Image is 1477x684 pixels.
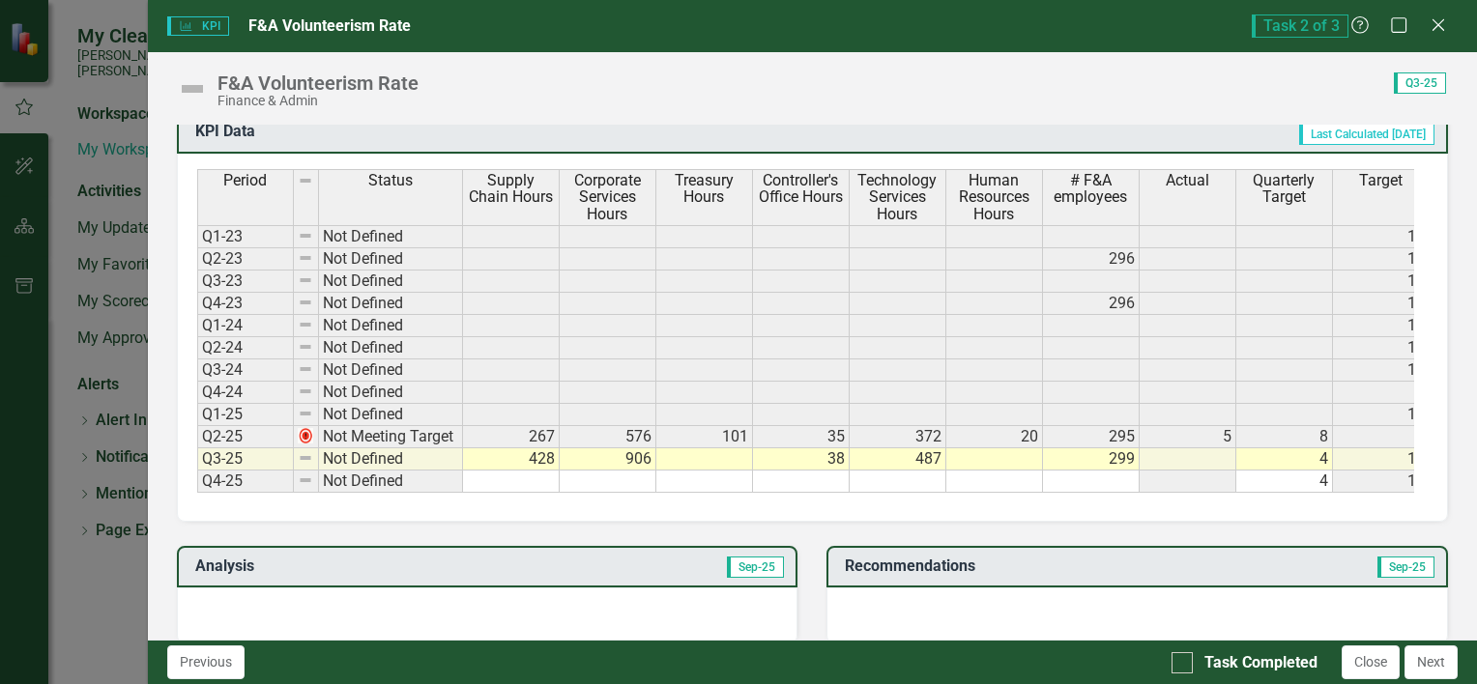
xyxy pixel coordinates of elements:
img: 8DAGhfEEPCf229AAAAAElFTkSuQmCC [298,173,313,188]
td: Not Defined [319,271,463,293]
div: Finance & Admin [217,94,419,108]
td: Not Defined [319,448,463,470]
td: Q2-24 [197,337,294,359]
td: 576 [560,426,656,448]
td: 35 [753,426,850,448]
td: 8 [1333,426,1430,448]
td: 372 [850,426,946,448]
td: Not Meeting Target [319,426,463,448]
span: Controller's Office Hours [757,172,845,206]
img: 8DAGhfEEPCf229AAAAAElFTkSuQmCC [298,406,313,421]
img: Not Defined [177,73,208,104]
div: F&A Volunteerism Rate [217,72,419,94]
td: 16 [1333,315,1430,337]
span: F&A Volunteerism Rate [248,16,411,35]
img: 2Q== [298,428,313,443]
td: Q3-25 [197,448,294,470]
td: Not Defined [319,293,463,315]
td: 16 [1333,470,1430,493]
td: 16 [1333,225,1430,248]
td: 16 [1333,337,1430,359]
span: Last Calculated [DATE] [1299,124,1434,145]
td: 296 [1043,248,1140,271]
span: KPI [167,16,229,36]
td: 16 [1333,293,1430,315]
img: 8DAGhfEEPCf229AAAAAElFTkSuQmCC [298,272,313,288]
img: 8DAGhfEEPCf229AAAAAElFTkSuQmCC [298,472,313,488]
span: Treasury Hours [660,172,748,206]
span: Sep-25 [1377,556,1434,578]
img: 8DAGhfEEPCf229AAAAAElFTkSuQmCC [298,250,313,266]
span: # F&A employees [1047,172,1135,206]
span: Status [368,172,413,189]
td: 16 [1333,248,1430,271]
td: Q4-23 [197,293,294,315]
td: Q4-25 [197,470,294,493]
td: 20 [946,426,1043,448]
td: 299 [1043,448,1140,470]
td: Q1-25 [197,404,294,426]
td: 5 [1140,426,1236,448]
td: 12 [1333,448,1430,470]
span: Supply Chain Hours [467,172,555,206]
img: 8DAGhfEEPCf229AAAAAElFTkSuQmCC [298,339,313,355]
span: Actual [1166,172,1209,189]
img: 8DAGhfEEPCf229AAAAAElFTkSuQmCC [298,450,313,466]
td: 16 [1333,359,1430,382]
td: Q2-25 [197,426,294,448]
td: 4 [1236,470,1333,493]
td: Not Defined [319,315,463,337]
td: 296 [1043,293,1140,315]
td: Q3-23 [197,271,294,293]
td: Not Defined [319,404,463,426]
td: Q2-23 [197,248,294,271]
td: 16 [1333,271,1430,293]
td: Not Defined [319,225,463,248]
button: Next [1405,645,1458,679]
img: 8DAGhfEEPCf229AAAAAElFTkSuQmCC [298,384,313,399]
td: Q3-24 [197,359,294,382]
td: 4 [1236,448,1333,470]
h3: Analysis [195,557,491,575]
button: Close [1342,645,1400,679]
h3: Recommendations [845,557,1252,575]
span: Sep-25 [727,556,784,578]
td: 428 [463,448,560,470]
td: Not Defined [319,382,463,404]
span: Target [1359,172,1403,189]
span: Corporate Services Hours [564,172,652,223]
td: 267 [463,426,560,448]
span: Human Resources Hours [950,172,1038,223]
span: Period [223,172,267,189]
div: Task Completed [1204,652,1318,674]
td: 38 [753,448,850,470]
h3: KPI Data [195,123,572,140]
td: Q1-24 [197,315,294,337]
button: Previous [167,645,245,679]
img: 8DAGhfEEPCf229AAAAAElFTkSuQmCC [298,295,313,310]
span: Q3-25 [1394,72,1446,94]
span: Quarterly Target [1240,172,1328,206]
td: 487 [850,448,946,470]
td: Not Defined [319,470,463,493]
td: 295 [1043,426,1140,448]
td: 8 [1236,426,1333,448]
td: Not Defined [319,337,463,359]
td: Q4-24 [197,382,294,404]
td: 101 [656,426,753,448]
img: 8DAGhfEEPCf229AAAAAElFTkSuQmCC [298,228,313,243]
span: Technology Services Hours [854,172,941,223]
img: 8DAGhfEEPCf229AAAAAElFTkSuQmCC [298,317,313,332]
img: 8DAGhfEEPCf229AAAAAElFTkSuQmCC [298,361,313,377]
td: 16 [1333,404,1430,426]
td: 906 [560,448,656,470]
td: Not Defined [319,248,463,271]
td: Not Defined [319,359,463,382]
td: Q1-23 [197,225,294,248]
span: Task 2 of 3 [1252,14,1348,38]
